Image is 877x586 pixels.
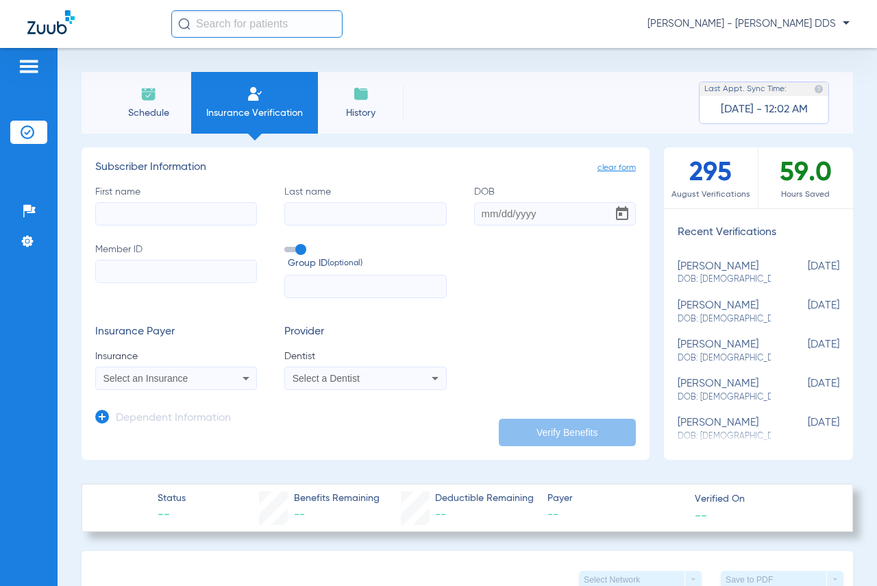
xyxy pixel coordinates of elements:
[435,509,446,520] span: --
[95,202,257,225] input: First name
[547,491,683,506] span: Payer
[814,84,824,94] img: last sync help info
[771,260,839,286] span: [DATE]
[18,58,40,75] img: hamburger-icon
[597,161,636,175] span: clear form
[103,373,188,384] span: Select an Insurance
[695,508,707,522] span: --
[293,373,360,384] span: Select a Dentist
[95,185,257,225] label: First name
[758,147,853,208] div: 59.0
[328,256,362,271] small: (optional)
[771,378,839,403] span: [DATE]
[95,350,257,363] span: Insurance
[678,339,771,364] div: [PERSON_NAME]
[158,491,186,506] span: Status
[95,161,636,175] h3: Subscriber Information
[647,17,850,31] span: [PERSON_NAME] - [PERSON_NAME] DDS
[328,106,393,120] span: History
[474,185,636,225] label: DOB
[284,185,446,225] label: Last name
[435,491,534,506] span: Deductible Remaining
[678,352,771,365] span: DOB: [DEMOGRAPHIC_DATA]
[171,10,343,38] input: Search for patients
[664,226,853,240] h3: Recent Verifications
[294,491,380,506] span: Benefits Remaining
[704,82,787,96] span: Last Appt. Sync Time:
[808,520,877,586] iframe: Chat Widget
[284,202,446,225] input: Last name
[284,350,446,363] span: Dentist
[116,412,231,426] h3: Dependent Information
[116,106,181,120] span: Schedule
[95,243,257,299] label: Member ID
[608,200,636,228] button: Open calendar
[247,86,263,102] img: Manual Insurance Verification
[353,86,369,102] img: History
[678,378,771,403] div: [PERSON_NAME]
[678,417,771,442] div: [PERSON_NAME]
[771,417,839,442] span: [DATE]
[140,86,157,102] img: Schedule
[678,273,771,286] span: DOB: [DEMOGRAPHIC_DATA]
[678,300,771,325] div: [PERSON_NAME]
[771,300,839,325] span: [DATE]
[695,492,830,506] span: Verified On
[284,326,446,339] h3: Provider
[178,18,190,30] img: Search Icon
[758,188,853,202] span: Hours Saved
[664,147,758,208] div: 295
[721,103,808,117] span: [DATE] - 12:02 AM
[771,339,839,364] span: [DATE]
[288,256,446,271] span: Group ID
[158,506,186,524] span: --
[294,509,305,520] span: --
[474,202,636,225] input: DOBOpen calendar
[678,391,771,404] span: DOB: [DEMOGRAPHIC_DATA]
[95,326,257,339] h3: Insurance Payer
[499,419,636,446] button: Verify Benefits
[27,10,75,34] img: Zuub Logo
[678,260,771,286] div: [PERSON_NAME]
[678,313,771,326] span: DOB: [DEMOGRAPHIC_DATA]
[201,106,308,120] span: Insurance Verification
[547,506,683,524] span: --
[664,188,758,202] span: August Verifications
[95,260,257,283] input: Member ID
